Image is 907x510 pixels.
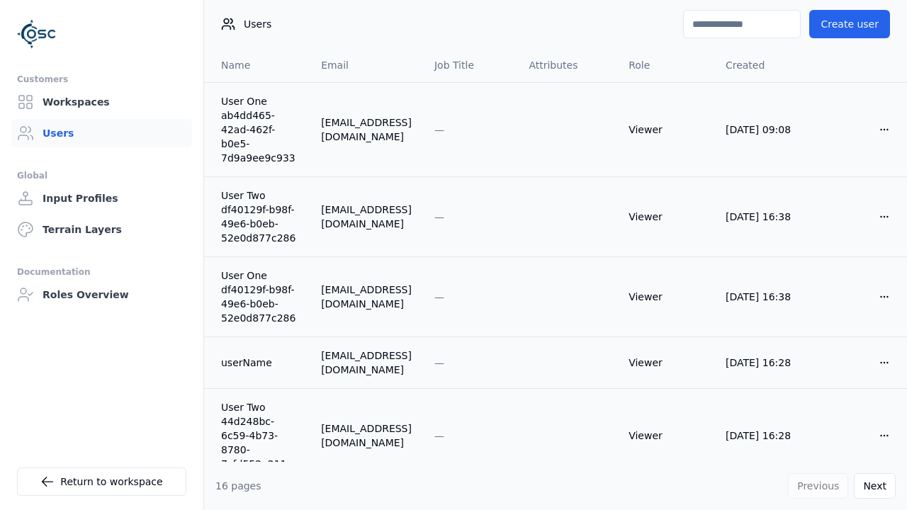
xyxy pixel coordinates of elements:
div: Global [17,167,186,184]
div: [DATE] 16:28 [726,356,801,370]
div: [EMAIL_ADDRESS][DOMAIN_NAME] [321,283,412,311]
a: Users [11,119,192,147]
div: [DATE] 16:28 [726,429,801,443]
a: Roles Overview [11,280,192,309]
div: [DATE] 16:38 [726,290,801,304]
th: Name [204,48,310,82]
a: Return to workspace [17,467,186,496]
a: Input Profiles [11,184,192,212]
div: [DATE] 09:08 [726,123,801,137]
span: 16 pages [215,480,261,492]
button: Next [854,473,896,499]
div: [EMAIL_ADDRESS][DOMAIN_NAME] [321,348,412,377]
div: [DATE] 16:38 [726,210,801,224]
span: — [434,291,444,302]
div: Viewer [629,123,703,137]
a: userName [221,356,298,370]
div: Viewer [629,210,703,224]
span: — [434,211,444,222]
div: Viewer [629,290,703,304]
div: [EMAIL_ADDRESS][DOMAIN_NAME] [321,115,412,144]
a: Workspaces [11,88,192,116]
span: — [434,124,444,135]
div: Documentation [17,263,186,280]
a: User Two df40129f-b98f-49e6-b0eb-52e0d877c286 [221,188,298,245]
button: Create user [809,10,890,38]
div: [EMAIL_ADDRESS][DOMAIN_NAME] [321,203,412,231]
div: Viewer [629,356,703,370]
a: User One ab4dd465-42ad-462f-b0e5-7d9a9ee9c933 [221,94,298,165]
div: [EMAIL_ADDRESS][DOMAIN_NAME] [321,421,412,450]
a: User Two 44d248bc-6c59-4b73-8780-7cfd552e211c [221,400,298,471]
th: Role [617,48,714,82]
a: Terrain Layers [11,215,192,244]
a: User One df40129f-b98f-49e6-b0eb-52e0d877c286 [221,268,298,325]
div: Viewer [629,429,703,443]
th: Job Title [423,48,517,82]
img: Logo [17,14,57,54]
span: — [434,430,444,441]
span: Users [244,17,271,31]
th: Created [714,48,812,82]
th: Attributes [517,48,617,82]
th: Email [310,48,423,82]
span: — [434,357,444,368]
div: Customers [17,71,186,88]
